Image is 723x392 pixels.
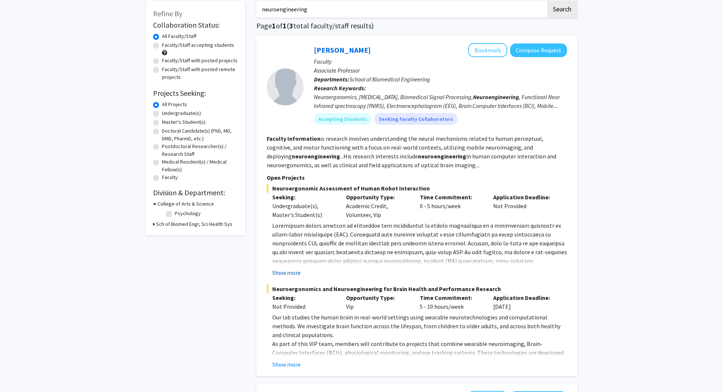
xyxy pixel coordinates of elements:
label: All Faculty/Staff [162,32,196,40]
label: Postdoctoral Researcher(s) / Research Staff [162,143,238,158]
iframe: Chat [6,359,31,386]
mat-chip: Seeking Faculty Collaborators [374,113,457,125]
div: Neuroergonomics, [MEDICAL_DATA], Biomedical Signal Processing, , Functional Near Infrared spectro... [314,92,567,110]
mat-chip: Accepting Students [314,113,371,125]
span: School of Biomedical Engineering [349,76,430,83]
b: neuroengineering [418,153,466,160]
h3: Sch of Biomed Engr, Sci Health Sys [156,220,232,228]
p: Open Projects [267,173,567,182]
input: Search Keywords [256,1,546,18]
div: 5 - 10 hours/week [414,293,488,311]
div: Undergraduate(s), Master's Student(s) [272,202,335,219]
span: 1 [272,21,276,30]
label: Psychology [175,210,201,217]
label: Faculty [162,174,178,181]
span: 1 [283,21,287,30]
button: Show more [272,268,301,277]
div: [DATE] [488,293,561,311]
button: Show more [272,360,301,369]
button: Compose Request to Hasan Ayaz [510,43,567,57]
label: Master's Student(s) [162,118,205,126]
span: Refine By [153,9,182,18]
label: All Projects [162,101,187,108]
div: Vip [340,293,414,311]
p: Application Deadline: [493,293,556,302]
p: Seeking: [272,293,335,302]
label: Faculty/Staff with posted remote projects [162,66,238,81]
label: Medical Resident(s) / Medical Fellow(s) [162,158,238,174]
b: neuroengineering [292,153,340,160]
b: Research Keywords: [314,84,366,92]
h2: Projects Seeking: [153,89,238,98]
h2: Division & Department: [153,188,238,197]
b: Neuroengineering [473,93,519,101]
label: Faculty/Staff accepting students [162,41,234,49]
h1: Page of ( total faculty/staff results) [256,21,577,30]
button: Search [547,1,577,18]
h2: Collaboration Status: [153,21,238,29]
label: Undergraduate(s) [162,109,201,117]
label: Doctoral Candidate(s) (PhD, MD, DMD, PharmD, etc.) [162,127,238,143]
p: Loremipsum dolors ametcon ad elitseddoe tem incididuntut la etdolo magnaaliqua en a minimveniam q... [272,221,567,327]
b: Departments: [314,76,349,83]
p: Faculty [314,57,567,66]
p: As part of this VIP team, members will contribute to projects that combine wearable neuroimaging,... [272,339,567,366]
div: Academic Credit, Volunteer, Vip [340,193,414,219]
span: 3 [289,21,293,30]
label: Faculty/Staff with posted projects [162,57,238,64]
p: Time Commitment: [420,193,482,202]
p: Seeking: [272,193,335,202]
p: Opportunity Type: [346,293,409,302]
a: [PERSON_NAME] [314,45,371,55]
div: 0 - 5 hours/week [414,193,488,219]
span: Neuroergonomic Assessment of Human Robot Interaction [267,184,567,193]
button: Add Hasan Ayaz to Bookmarks [468,43,507,57]
p: Opportunity Type: [346,193,409,202]
h3: College of Arts & Science [158,200,214,208]
span: Neuroergonomics and Neuroengineering for Brain Health and Performance Research [267,284,567,293]
p: Associate Professor [314,66,567,75]
fg-read-more: s research involves understanding the neural mechanisms related to human perceptual, cognitive, a... [267,135,556,169]
b: Faculty Information: [267,135,322,142]
div: Not Provided [488,193,561,219]
p: Our lab studies the human brain in real-world settings using wearable neurotechnologies and compu... [272,313,567,339]
p: Time Commitment: [420,293,482,302]
p: Application Deadline: [493,193,556,202]
div: Not Provided [272,302,335,311]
